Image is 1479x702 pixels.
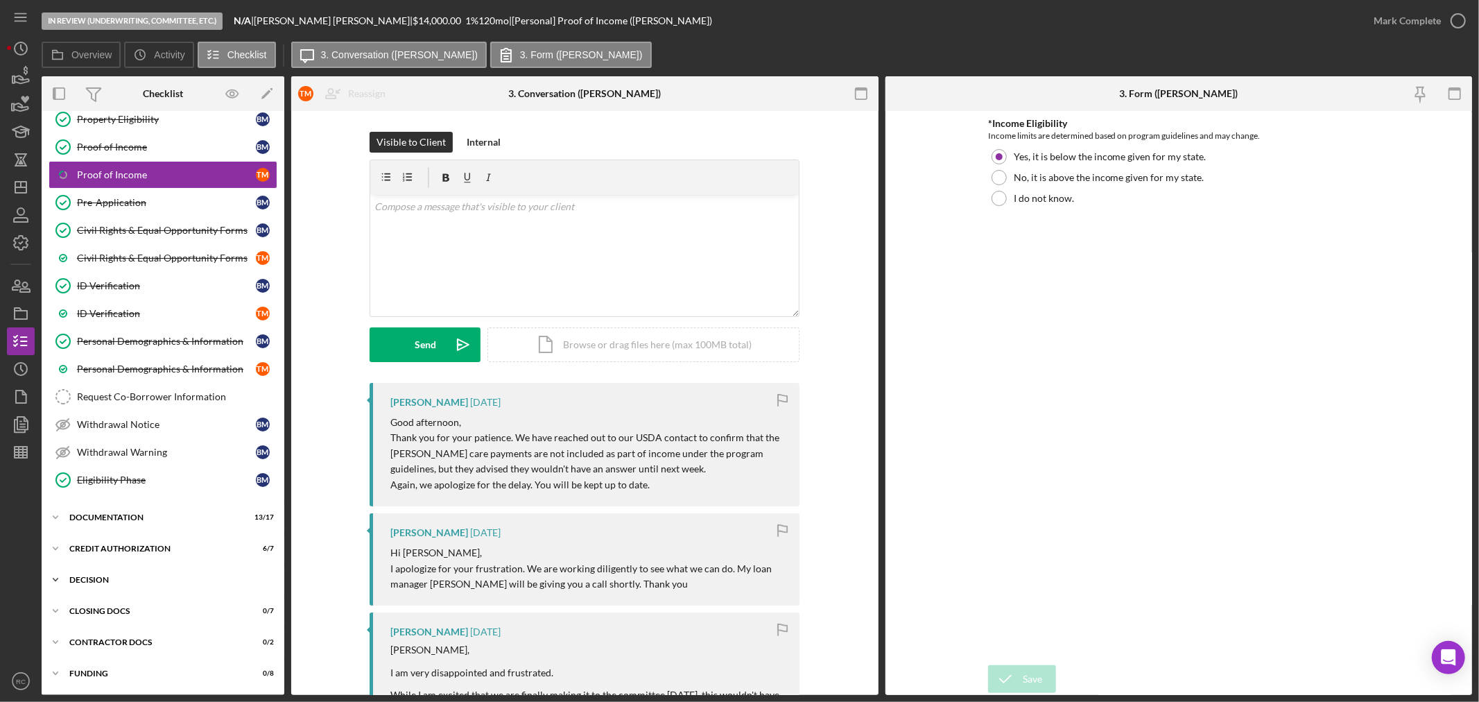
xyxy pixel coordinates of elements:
div: Proof of Income [77,169,256,180]
a: Civil Rights & Equal Opportunity FormsTM [49,244,277,272]
div: $14,000.00 [413,15,465,26]
div: B M [256,418,270,431]
div: Proof of Income [77,142,256,153]
button: Overview [42,42,121,68]
button: RC [7,667,35,695]
div: Civil Rights & Equal Opportunity Forms [77,225,256,236]
a: ID VerificationTM [49,300,277,327]
label: I do not know. [1014,193,1074,204]
a: Pre-ApplicationBM [49,189,277,216]
button: TMReassign [291,80,399,108]
div: Contractor Docs [69,638,239,647]
div: 13 / 17 [249,513,274,522]
label: 3. Conversation ([PERSON_NAME]) [321,49,478,60]
button: Mark Complete [1360,7,1472,35]
div: [PERSON_NAME] [390,527,468,538]
div: 0 / 7 [249,607,274,615]
a: Personal Demographics & InformationTM [49,355,277,383]
time: 2025-07-01 14:03 [470,626,501,637]
button: Send [370,327,481,362]
div: In Review (Underwriting, Committee, Etc.) [42,12,223,30]
b: N/A [234,15,251,26]
div: T M [298,86,313,101]
label: 3. Form ([PERSON_NAME]) [520,49,643,60]
text: RC [16,678,26,685]
div: 6 / 7 [249,545,274,553]
div: Internal [467,132,501,153]
div: 1 % [465,15,478,26]
div: ID Verification [77,280,256,291]
div: Save [1023,665,1042,693]
div: Civil Rights & Equal Opportunity Forms [77,252,256,264]
a: Property EligibilityBM [49,105,277,133]
label: Yes, it is below the income given for my state. [1014,151,1206,162]
div: T M [256,251,270,265]
div: Reassign [348,80,386,108]
a: Withdrawal NoticeBM [49,411,277,438]
div: | [Personal] Proof of Income ([PERSON_NAME]) [509,15,712,26]
div: B M [256,140,270,154]
p: Again, we apologize for the delay. You will be kept up to date. [390,477,786,493]
a: Eligibility PhaseBM [49,466,277,494]
div: Open Intercom Messenger [1432,641,1465,674]
button: Visible to Client [370,132,453,153]
div: Income limits are determined based on program guidelines and may change. [988,129,1369,143]
div: ID Verification [77,308,256,319]
label: Checklist [227,49,267,60]
div: T M [256,362,270,376]
div: 3. Form ([PERSON_NAME]) [1119,88,1238,99]
div: B M [256,196,270,209]
button: 3. Conversation ([PERSON_NAME]) [291,42,487,68]
div: CLOSING DOCS [69,607,239,615]
a: Civil Rights & Equal Opportunity FormsBM [49,216,277,244]
a: Request Co-Borrower Information [49,383,277,411]
div: *Income Eligibility [988,118,1369,129]
div: Request Co-Borrower Information [77,391,277,402]
div: [PERSON_NAME] [390,626,468,637]
button: 3. Form ([PERSON_NAME]) [490,42,652,68]
a: Withdrawal WarningBM [49,438,277,466]
div: Mark Complete [1374,7,1441,35]
div: Personal Demographics & Information [77,363,256,375]
div: [PERSON_NAME] [390,397,468,408]
div: CREDIT AUTHORIZATION [69,545,239,553]
div: T M [256,307,270,320]
div: Decision [69,576,267,584]
p: I apologize for your frustration. We are working diligently to see what we can do. My loan manage... [390,561,786,592]
div: B M [256,445,270,459]
div: Personal Demographics & Information [77,336,256,347]
div: [PERSON_NAME] [PERSON_NAME] | [254,15,413,26]
div: Visible to Client [377,132,446,153]
time: 2025-07-01 14:25 [470,527,501,538]
div: B M [256,112,270,126]
a: ID VerificationBM [49,272,277,300]
div: Send [415,327,436,362]
time: 2025-07-02 17:19 [470,397,501,408]
div: 3. Conversation ([PERSON_NAME]) [508,88,661,99]
div: T M [256,168,270,182]
div: B M [256,223,270,237]
div: Property Eligibility [77,114,256,125]
label: No, it is above the income given for my state. [1014,172,1204,183]
div: 120 mo [478,15,509,26]
a: Proof of IncomeBM [49,133,277,161]
div: | [234,15,254,26]
div: 0 / 8 [249,669,274,678]
div: Pre-Application [77,197,256,208]
p: Hi [PERSON_NAME], [390,545,786,560]
button: Checklist [198,42,276,68]
div: B M [256,279,270,293]
div: Checklist [143,88,183,99]
div: Eligibility Phase [77,474,256,486]
div: B M [256,473,270,487]
a: Proof of IncomeTM [49,161,277,189]
label: Overview [71,49,112,60]
p: Good afternoon, [390,415,786,430]
div: Funding [69,669,239,678]
div: 0 / 2 [249,638,274,647]
div: B M [256,334,270,348]
div: Documentation [69,513,239,522]
a: Personal Demographics & InformationBM [49,327,277,355]
button: Activity [124,42,193,68]
div: Withdrawal Warning [77,447,256,458]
